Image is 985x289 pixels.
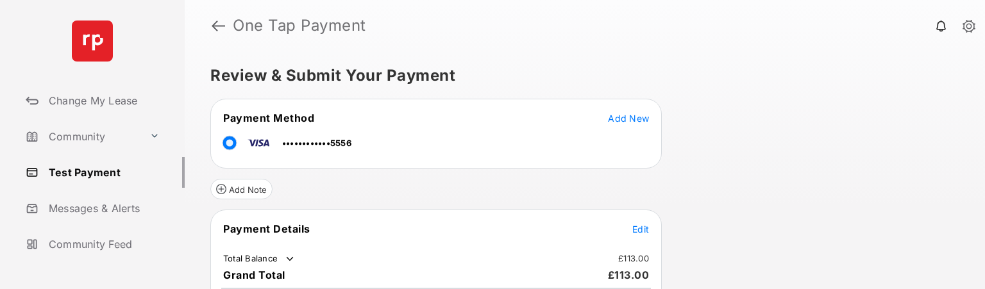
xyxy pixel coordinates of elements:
span: Payment Details [223,222,310,235]
a: Community Feed [21,229,185,260]
span: Edit [632,224,649,235]
span: Grand Total [223,268,285,281]
a: Community [21,121,144,152]
button: Add Note [210,179,273,199]
span: £113.00 [608,268,650,281]
span: Payment Method [223,111,314,124]
button: Add New [608,111,649,124]
h5: Review & Submit Your Payment [210,68,949,83]
td: £113.00 [618,252,650,264]
strong: One Tap Payment [233,18,366,33]
td: Total Balance [223,252,296,265]
a: Test Payment [21,157,185,188]
a: Messages & Alerts [21,193,185,224]
span: ••••••••••••5556 [282,138,351,148]
button: Edit [632,222,649,235]
img: svg+xml;base64,PHN2ZyB4bWxucz0iaHR0cDovL3d3dy53My5vcmcvMjAwMC9zdmciIHdpZHRoPSI2NCIgaGVpZ2h0PSI2NC... [72,21,113,62]
a: Change My Lease [21,85,185,116]
span: Add New [608,113,649,124]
